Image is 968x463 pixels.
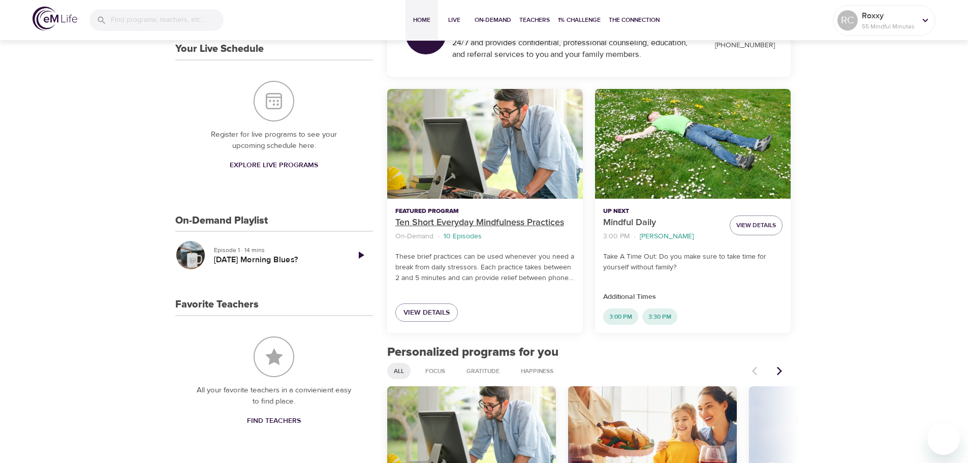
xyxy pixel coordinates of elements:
p: Mindful Daily [603,216,722,230]
a: Find Teachers [243,412,305,430]
span: View Details [736,220,776,231]
div: Focus [419,363,452,379]
p: [PHONE_NUMBER] [711,40,778,51]
div: RC [837,10,858,30]
span: 1% Challenge [558,15,601,25]
span: Explore Live Programs [230,159,318,172]
span: Happiness [515,367,559,376]
span: 3:30 PM [642,313,677,321]
span: View Details [403,306,450,319]
img: Favorite Teachers [254,336,294,377]
li: · [634,230,636,243]
p: Additional Times [603,292,783,302]
div: The Employee Assistance Program (EAP) is free of charge, available 24/7 and provides confidential... [452,25,700,60]
span: Home [410,15,434,25]
button: Next items [768,360,791,382]
p: Featured Program [395,207,575,216]
p: Ten Short Everyday Mindfulness Practices [395,216,575,230]
div: 3:30 PM [642,308,677,325]
img: Your Live Schedule [254,81,294,121]
iframe: Button to launch messaging window [927,422,960,455]
div: All [387,363,411,379]
span: Live [442,15,466,25]
h3: Favorite Teachers [175,299,259,311]
h5: [DATE] Morning Blues? [214,255,340,265]
nav: breadcrumb [603,230,722,243]
div: Happiness [514,363,560,379]
p: Take A Time Out: Do you make sure to take time for yourself without family? [603,252,783,273]
span: Focus [419,367,451,376]
p: Up Next [603,207,722,216]
p: These brief practices can be used whenever you need a break from daily stressors. Each practice t... [395,252,575,284]
button: Mindful Daily [595,89,791,199]
input: Find programs, teachers, etc... [111,9,224,31]
img: logo [33,7,77,30]
h3: Your Live Schedule [175,43,264,55]
p: Register for live programs to see your upcoming schedule here. [196,129,353,152]
span: 3:00 PM [603,313,638,321]
p: Roxxy [862,10,916,22]
p: On-Demand [395,231,433,242]
button: Monday Morning Blues? [175,240,206,270]
h2: Personalized programs for you [387,345,791,360]
button: View Details [730,215,783,235]
a: View Details [395,303,458,322]
div: Gratitude [460,363,506,379]
p: 3:00 PM [603,231,630,242]
a: Play Episode [349,243,373,267]
span: Gratitude [460,367,506,376]
span: Teachers [519,15,550,25]
span: Find Teachers [247,415,301,427]
p: Episode 1 · 14 mins [214,245,340,255]
div: 3:00 PM [603,308,638,325]
nav: breadcrumb [395,230,575,243]
h3: On-Demand Playlist [175,215,268,227]
li: · [438,230,440,243]
span: On-Demand [475,15,511,25]
span: All [388,367,410,376]
p: 10 Episodes [444,231,482,242]
p: 55 Mindful Minutes [862,22,916,31]
p: [PERSON_NAME] [640,231,694,242]
p: All your favorite teachers in a convienient easy to find place. [196,385,353,408]
button: Ten Short Everyday Mindfulness Practices [387,89,583,199]
a: Explore Live Programs [226,156,322,175]
span: The Connection [609,15,660,25]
